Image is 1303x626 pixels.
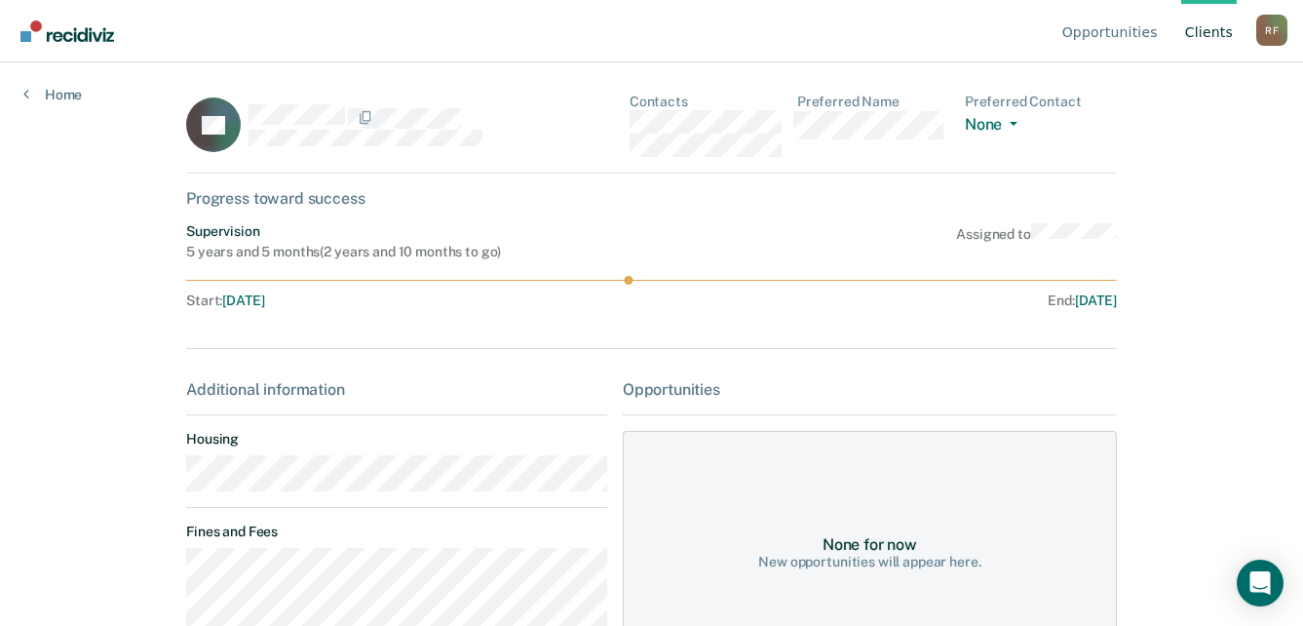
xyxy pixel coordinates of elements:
span: [DATE] [1075,293,1117,308]
div: 5 years and 5 months ( 2 years and 10 months to go ) [186,244,501,260]
dt: Preferred Name [797,94,949,110]
img: Recidiviz [20,20,114,42]
div: Opportunities [623,380,1117,399]
div: Progress toward success [186,189,1117,208]
div: Open Intercom Messenger [1237,560,1284,606]
dt: Preferred Contact [965,94,1117,110]
div: New opportunities will appear here. [758,554,980,570]
div: Assigned to [956,223,1117,260]
span: [DATE] [222,293,264,308]
div: Additional information [186,380,607,399]
div: R F [1256,15,1287,46]
div: None for now [823,535,917,554]
dt: Housing [186,431,607,448]
div: End : [660,293,1117,309]
a: Home [23,86,82,103]
dt: Fines and Fees [186,524,607,540]
dt: Contacts [630,94,782,110]
div: Start : [186,293,652,309]
div: Supervision [186,223,501,240]
button: Profile dropdown button [1256,15,1287,46]
button: None [965,115,1025,137]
